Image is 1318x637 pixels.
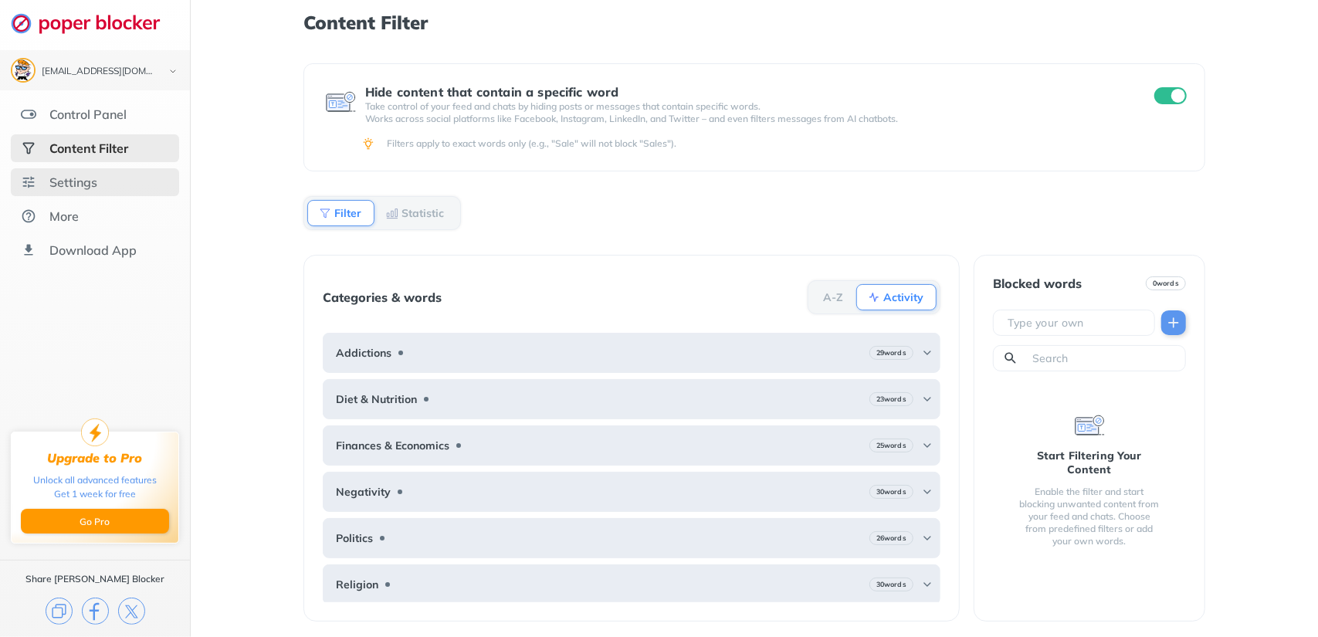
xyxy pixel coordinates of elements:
[49,141,128,156] div: Content Filter
[118,598,145,625] img: x.svg
[876,486,906,497] b: 30 words
[883,293,923,302] b: Activity
[365,113,1127,125] p: Works across social platforms like Facebook, Instagram, LinkedIn, and Twitter – and even filters ...
[336,393,417,405] b: Diet & Nutrition
[401,208,444,218] b: Statistic
[1018,486,1161,547] div: Enable the filter and start blocking unwanted content from your feed and chats. Choose from prede...
[1006,315,1148,330] input: Type your own
[868,291,880,303] img: Activity
[54,487,136,501] div: Get 1 week for free
[21,242,36,258] img: download-app.svg
[21,174,36,190] img: settings.svg
[42,66,156,77] div: fz0000fz@gmail.com
[1153,278,1179,289] b: 0 words
[49,107,127,122] div: Control Panel
[49,174,97,190] div: Settings
[334,208,361,218] b: Filter
[876,533,906,544] b: 26 words
[365,100,1127,113] p: Take control of your feed and chats by hiding posts or messages that contain specific words.
[11,12,177,34] img: logo-webpage.svg
[81,418,109,446] img: upgrade-to-pro.svg
[25,573,164,585] div: Share [PERSON_NAME] Blocker
[336,347,391,359] b: Addictions
[319,207,331,219] img: Filter
[823,293,843,302] b: A-Z
[82,598,109,625] img: facebook.svg
[323,290,442,304] div: Categories & words
[876,347,906,358] b: 29 words
[336,439,449,452] b: Finances & Economics
[12,59,34,81] img: ACg8ocLwWKegN1rMBlNIenmX2HiMNndHKGKq29KofywSOqQeqmi6xo4=s96-c
[387,137,1184,150] div: Filters apply to exact words only (e.g., "Sale" will not block "Sales").
[49,208,79,224] div: More
[48,451,143,466] div: Upgrade to Pro
[336,486,391,498] b: Negativity
[876,394,906,405] b: 23 words
[21,509,169,534] button: Go Pro
[1018,449,1161,476] div: Start Filtering Your Content
[164,63,182,80] img: chevron-bottom-black.svg
[336,532,373,544] b: Politics
[21,208,36,224] img: about.svg
[303,12,1205,32] h1: Content Filter
[21,107,36,122] img: features.svg
[46,598,73,625] img: copy.svg
[49,242,137,258] div: Download App
[365,85,1127,99] div: Hide content that contain a specific word
[21,141,36,156] img: social-selected.svg
[876,579,906,590] b: 30 words
[993,276,1082,290] div: Blocked words
[876,440,906,451] b: 25 words
[386,207,398,219] img: Statistic
[1031,351,1179,366] input: Search
[336,578,378,591] b: Religion
[33,473,157,487] div: Unlock all advanced features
